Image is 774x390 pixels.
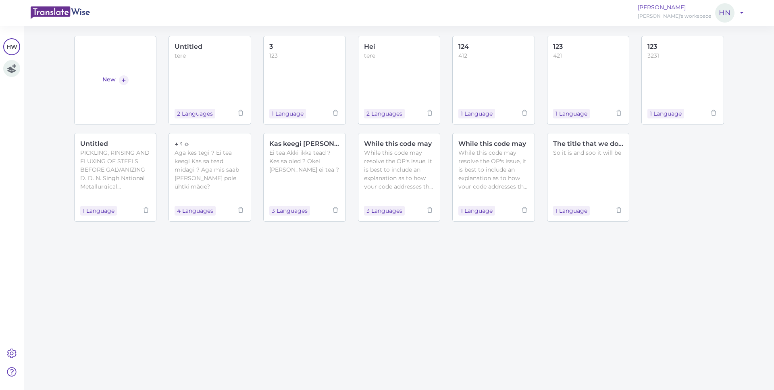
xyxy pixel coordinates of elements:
[458,42,529,52] div: 124
[175,42,245,52] div: Untitled
[74,36,157,124] a: New+
[31,6,90,19] img: main-logo.d08478e9.svg
[647,52,718,60] div: 3231
[80,206,117,216] div: 1 Language
[175,52,245,60] div: tere
[647,109,684,118] div: 1 Language
[119,75,129,85] div: +
[553,52,624,60] div: 421
[553,149,624,157] div: So it is and soo it will be
[175,109,215,118] div: 2 Languages
[638,13,711,19] span: [PERSON_NAME]'s workspace
[175,139,245,149] div: ↓♀☼
[269,149,340,174] div: Ei tea Äkki ikka tead ? Kes sa oled ? Okei [PERSON_NAME] ei tea ?
[269,139,340,149] div: Kas keegi [PERSON_NAME] inimesi on rohkem kui 51
[458,139,529,149] div: While this code may
[647,42,718,52] div: 123
[638,3,711,12] p: [PERSON_NAME]
[269,206,310,216] div: 3 Languages
[458,206,495,216] div: 1 Language
[553,109,590,118] div: 1 Language
[458,109,495,118] div: 1 Language
[553,139,624,149] div: The title that we do wish we had…
[3,38,20,55] a: HW
[102,75,116,85] div: New
[715,3,734,23] span: HN
[80,139,151,149] div: Untitled
[364,206,405,216] div: 3 Languages
[269,52,340,60] div: 123
[269,109,306,118] div: 1 Language
[364,139,435,149] div: While this code may
[364,52,435,60] div: tere
[364,109,405,118] div: 2 Languages
[364,42,435,52] div: Hei
[553,206,590,216] div: 1 Language
[80,149,151,189] div: PICKLING, RINSING AND FLUXING OF STEELS BEFORE GALVANIZING D. D. N. Singh National Metallurgical ...
[175,206,216,216] div: 4 Languages
[269,42,340,52] div: 3
[364,149,435,189] div: While this code may resolve the OP's issue, it is best to include an explanation as to how your c...
[175,149,245,189] div: Aga kes tegi ? Ei tea keegi Kas sa tead midagi ? Aga mis saab [PERSON_NAME] pole ühtki mäge?
[553,42,624,52] div: 123
[458,149,529,189] div: While this code may resolve the OP's issue, it is best to include an explanation as to how your c...
[638,3,743,23] a: [PERSON_NAME][PERSON_NAME]'s workspaceHN
[458,52,529,60] div: 412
